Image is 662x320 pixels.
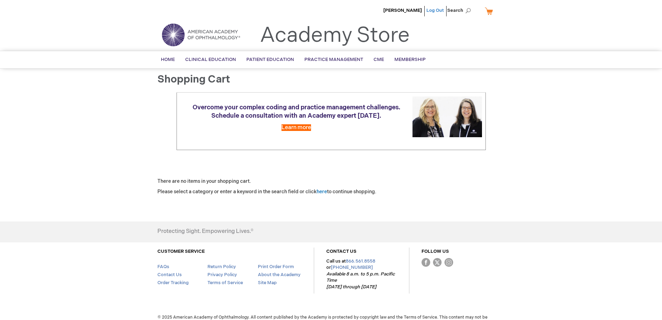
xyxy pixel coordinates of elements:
a: 866.561.8558 [346,258,375,264]
span: Practice Management [304,57,363,62]
p: Call us at or [326,258,397,290]
img: Schedule a consultation with an Academy expert today [412,96,482,137]
a: Learn more [281,124,311,131]
a: Return Policy [207,264,236,270]
h4: Protecting Sight. Empowering Lives.® [157,228,253,235]
a: Site Map [258,280,277,286]
a: About the Academy [258,272,301,278]
span: Membership [394,57,426,62]
span: Clinical Education [185,57,236,62]
a: Academy Store [260,23,410,48]
a: CUSTOMER SERVICE [157,249,205,254]
a: Contact Us [157,272,182,278]
img: instagram [444,258,453,267]
a: Print Order Form [258,264,294,270]
span: Patient Education [246,57,294,62]
span: Overcome your complex coding and practice management challenges. Schedule a consultation with an ... [193,104,400,119]
span: Search [447,3,474,17]
a: Log Out [426,8,444,13]
a: Terms of Service [207,280,243,286]
span: Home [161,57,175,62]
span: CME [374,57,384,62]
img: Twitter [433,258,442,267]
a: [PHONE_NUMBER] [331,265,373,270]
p: Please select a category or enter a keyword in the search field or click to continue shopping. [157,188,505,195]
a: [PERSON_NAME] [383,8,422,13]
a: FAQs [157,264,169,270]
span: Shopping Cart [157,73,230,86]
a: Order Tracking [157,280,189,286]
em: Available 8 a.m. to 5 p.m. Pacific Time [DATE] through [DATE] [326,271,395,290]
a: here [317,189,327,195]
img: Facebook [422,258,430,267]
a: FOLLOW US [422,249,449,254]
a: CONTACT US [326,249,357,254]
a: Privacy Policy [207,272,237,278]
p: There are no items in your shopping cart. [157,178,505,185]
